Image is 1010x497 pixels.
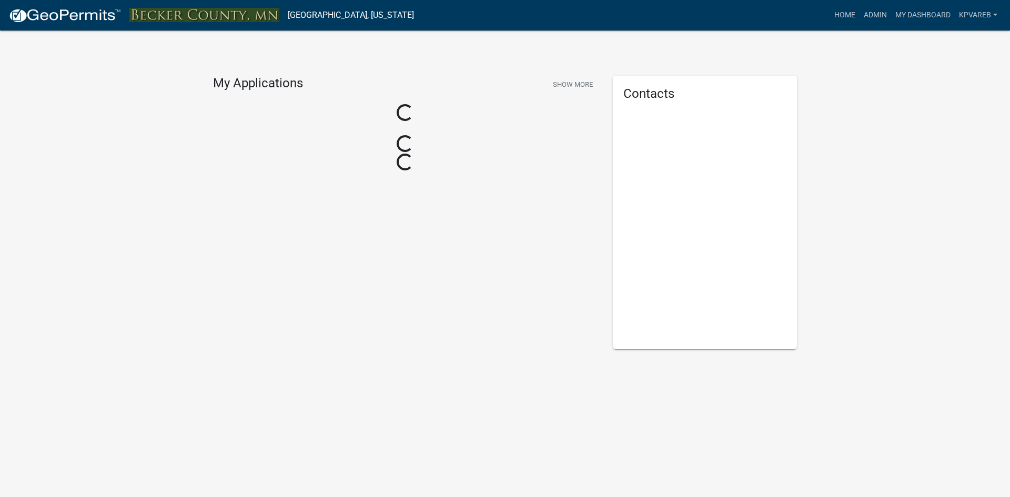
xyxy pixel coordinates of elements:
[549,76,597,93] button: Show More
[860,5,891,25] a: Admin
[623,86,786,102] h5: Contacts
[288,6,414,24] a: [GEOGRAPHIC_DATA], [US_STATE]
[129,8,279,22] img: Becker County, Minnesota
[830,5,860,25] a: Home
[955,5,1002,25] a: kpvareb
[891,5,955,25] a: My Dashboard
[213,76,303,92] h4: My Applications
